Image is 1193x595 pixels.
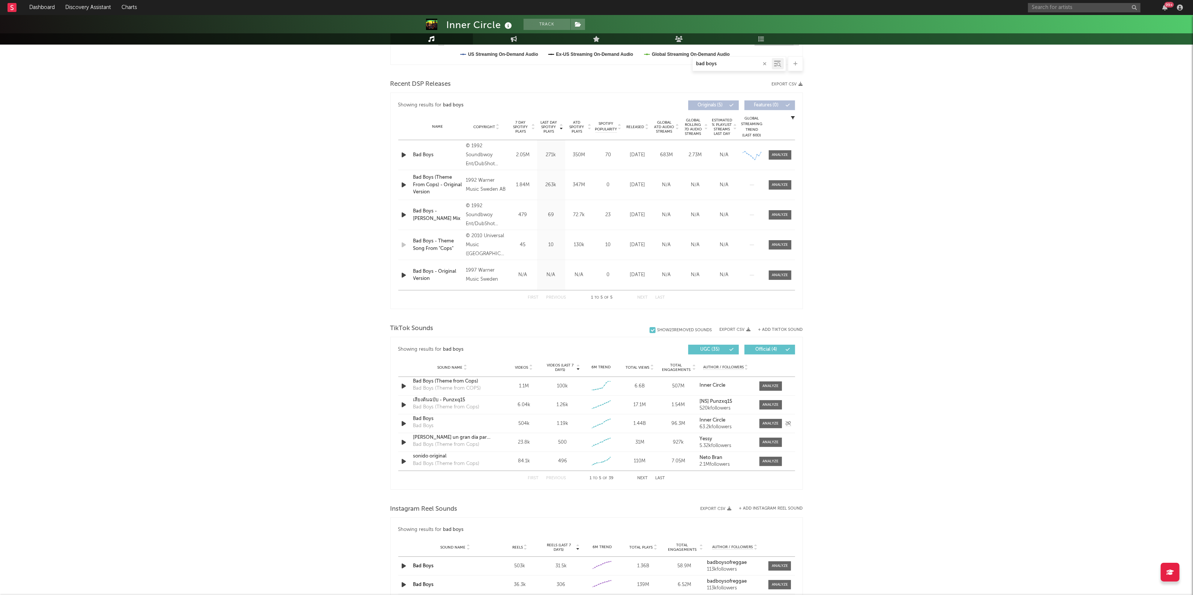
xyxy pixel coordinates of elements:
[413,415,492,423] div: Bad Boys
[741,116,763,138] div: Global Streaming Trend (Last 60D)
[512,545,523,550] span: Reels
[666,543,699,552] span: Total Engagements
[656,476,665,480] button: Last
[584,365,618,370] div: 6M Trend
[624,562,662,570] div: 1.36B
[688,345,739,354] button: UGC(35)
[413,564,434,568] a: Bad Boys
[511,271,535,279] div: N/A
[661,439,696,446] div: 927k
[638,476,648,480] button: Next
[1164,2,1174,7] div: 99 +
[661,457,696,465] div: 7.05M
[539,120,559,134] span: Last Day Spotify Plays
[398,100,597,110] div: Showing results for
[546,296,566,300] button: Previous
[413,453,492,460] a: sonido original
[567,211,591,219] div: 72.7k
[661,363,691,372] span: Total Engagements
[701,507,732,511] button: Export CSV
[654,241,679,249] div: N/A
[712,211,737,219] div: N/A
[699,418,752,423] a: Inner Circle
[1162,4,1167,10] button: 99+
[413,238,462,252] div: Bad Boys - Theme Song From "Cops"
[581,474,623,483] div: 1 5 39
[622,439,657,446] div: 31M
[654,181,679,189] div: N/A
[413,208,462,222] a: Bad Boys - [PERSON_NAME] Mix
[557,420,568,428] div: 1.19k
[699,399,732,404] strong: [NS] Punzxq15
[751,328,803,332] button: + Add TikTok Sound
[390,324,434,333] span: TikTok Sounds
[594,296,599,299] span: to
[413,151,462,159] div: Bad Boys
[656,296,665,300] button: Last
[707,586,763,591] div: 113k followers
[652,52,730,57] text: Global Streaming On-Demand Audio
[511,211,535,219] div: 479
[507,457,542,465] div: 84.1k
[558,457,567,465] div: 496
[507,383,542,390] div: 1.1M
[707,579,763,584] a: badboysofreggae
[657,328,712,333] div: Show 23 Removed Sounds
[567,120,587,134] span: ATD Spotify Plays
[542,562,580,570] div: 31.5k
[390,505,458,514] span: Instagram Reel Sounds
[443,101,464,110] div: bad boys
[683,181,708,189] div: N/A
[413,378,492,385] a: Bad Boys (Theme from Cops)
[511,120,531,134] span: 7 Day Spotify Plays
[545,363,575,372] span: Videos (last 7 days)
[413,385,481,392] div: Bad Boys (Theme from COPS)
[693,103,728,108] span: Originals ( 5 )
[539,271,563,279] div: N/A
[749,347,784,352] span: Official ( 4 )
[661,383,696,390] div: 507M
[539,151,563,159] div: 271k
[627,125,644,129] span: Released
[581,293,623,302] div: 1 5 5
[557,401,568,409] div: 1.26k
[749,103,784,108] span: Features ( 0 )
[688,100,739,110] button: Originals(5)
[622,420,657,428] div: 1.44B
[629,545,653,550] span: Total Plays
[712,118,732,136] span: Estimated % Playlist Streams Last Day
[712,151,737,159] div: N/A
[413,268,462,283] a: Bad Boys - Original Version
[744,345,795,354] button: Official(4)
[683,271,708,279] div: N/A
[699,455,722,460] strong: Neto Bran
[466,176,507,194] div: 1992 Warner Music Sweden AB
[438,365,463,370] span: Sound Name
[595,241,621,249] div: 10
[707,567,763,572] div: 113k followers
[528,296,539,300] button: First
[413,396,492,404] a: เสียงต้นฉบับ - Punzxq15
[625,151,650,159] div: [DATE]
[501,581,539,589] div: 36.3k
[683,241,708,249] div: N/A
[413,582,434,587] a: Bad Boys
[1028,3,1140,12] input: Search for artists
[622,401,657,409] div: 17.1M
[443,345,464,354] div: bad boys
[625,181,650,189] div: [DATE]
[413,124,462,130] div: Name
[413,434,492,441] a: [PERSON_NAME] un gran día para morir bad boys
[595,151,621,159] div: 70
[546,476,566,480] button: Previous
[603,477,608,480] span: of
[542,581,580,589] div: 306
[539,181,563,189] div: 263k
[654,120,675,134] span: Global ATD Audio Streams
[511,181,535,189] div: 1.84M
[712,271,737,279] div: N/A
[595,181,621,189] div: 0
